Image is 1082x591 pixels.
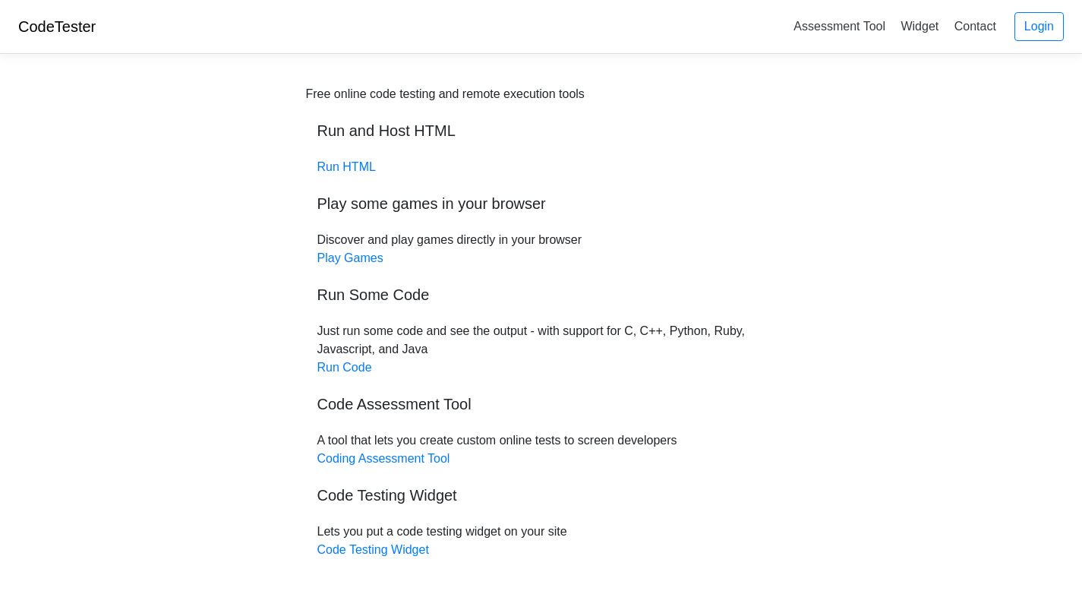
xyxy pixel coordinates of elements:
[948,14,1002,39] a: Contact
[317,395,765,413] h5: Code Assessment Tool
[317,452,450,465] a: Coding Assessment Tool
[317,286,765,304] h5: Run Some Code
[1014,12,1064,41] a: Login
[306,85,777,559] div: Discover and play games directly in your browser Just run some code and see the output - with sup...
[787,14,891,39] a: Assessment Tool
[306,85,585,103] div: Free online code testing and remote execution tools
[317,122,765,140] h5: Run and Host HTML
[317,160,376,173] a: Run HTML
[317,194,765,213] h5: Play some games in your browser
[317,543,429,556] a: Code Testing Widget
[894,14,945,39] a: Widget
[317,361,372,374] a: Run Code
[317,486,765,504] h5: Code Testing Widget
[18,18,96,35] a: CodeTester
[317,251,383,264] a: Play Games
